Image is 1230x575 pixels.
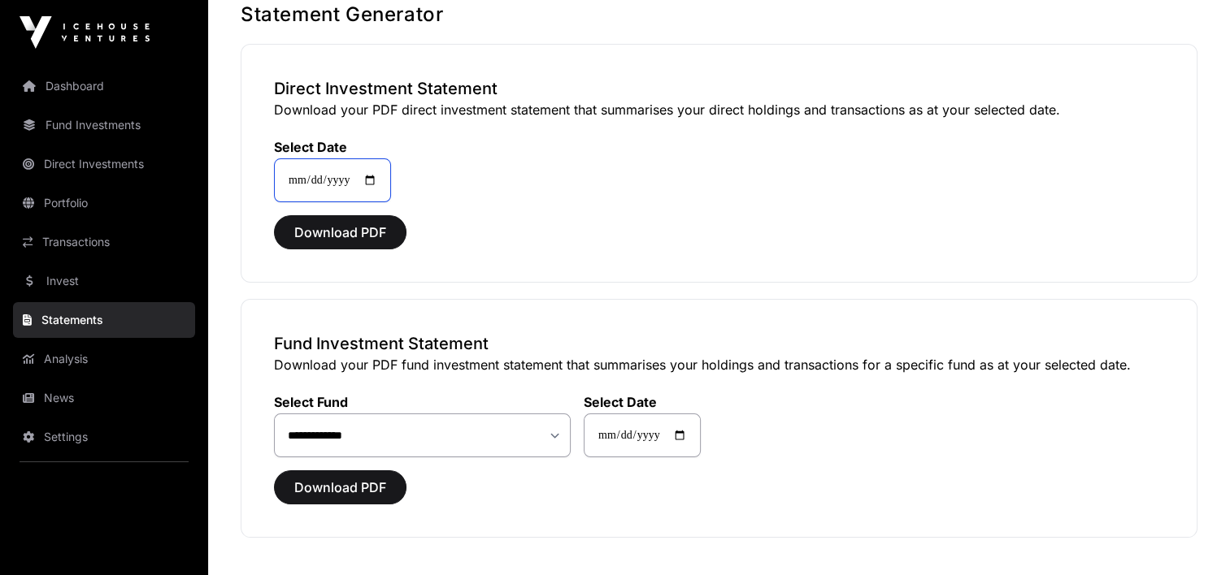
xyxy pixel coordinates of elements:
a: Download PDF [274,231,406,248]
iframe: Chat Widget [1149,497,1230,575]
button: Download PDF [274,215,406,249]
a: Settings [13,419,195,455]
label: Select Fund [274,394,571,410]
span: Download PDF [294,223,386,242]
p: Download your PDF fund investment statement that summarises your holdings and transactions for a ... [274,355,1164,374]
p: Download your PDF direct investment statement that summarises your direct holdings and transactio... [274,100,1164,119]
label: Select Date [274,139,391,155]
a: Statements [13,302,195,338]
label: Select Date [584,394,701,410]
h1: Statement Generator [241,2,1197,28]
a: Invest [13,263,195,299]
a: Dashboard [13,68,195,104]
img: Icehouse Ventures Logo [20,16,150,49]
h3: Direct Investment Statement [274,77,1164,100]
h3: Fund Investment Statement [274,332,1164,355]
a: Fund Investments [13,107,195,143]
span: Download PDF [294,478,386,497]
a: Transactions [13,224,195,260]
a: Portfolio [13,185,195,221]
button: Download PDF [274,470,406,504]
a: News [13,380,195,416]
a: Direct Investments [13,146,195,182]
a: Download PDF [274,486,406,503]
a: Analysis [13,341,195,377]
